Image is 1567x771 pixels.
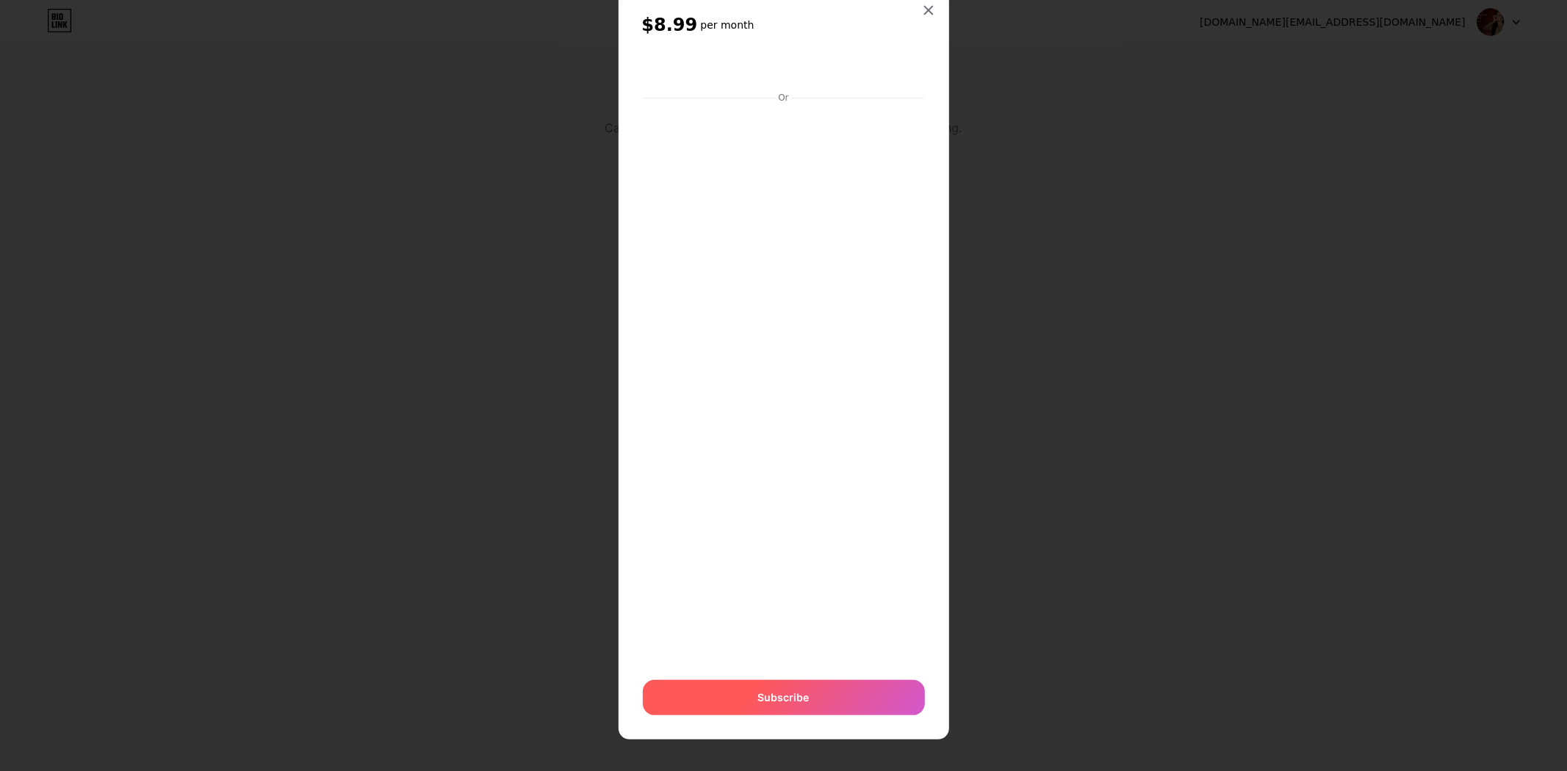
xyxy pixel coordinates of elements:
[643,52,925,87] iframe: Secure payment button frame
[775,92,791,104] div: Or
[758,689,810,705] span: Subscribe
[640,105,928,665] iframe: Secure payment input frame
[700,18,754,32] h6: per month
[642,13,698,37] span: $8.99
